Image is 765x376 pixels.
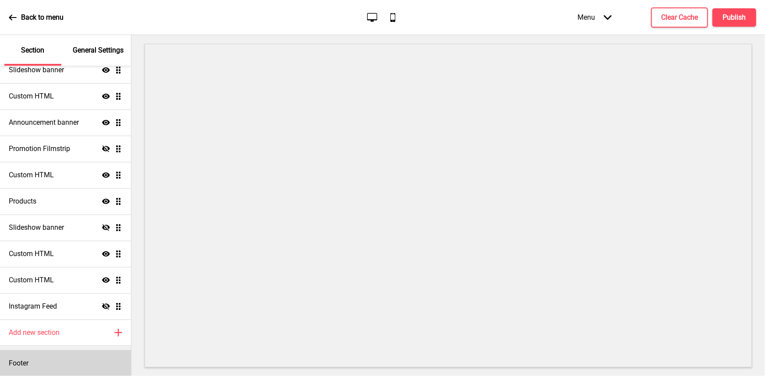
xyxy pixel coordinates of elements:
[21,13,64,22] p: Back to menu
[9,118,79,127] h4: Announcement banner
[9,65,64,75] h4: Slideshow banner
[9,170,54,180] h4: Custom HTML
[9,302,57,311] h4: Instagram Feed
[9,328,60,337] h4: Add new section
[712,8,756,27] button: Publish
[9,144,70,154] h4: Promotion Filmstrip
[9,358,28,368] h4: Footer
[723,13,746,22] h4: Publish
[9,275,54,285] h4: Custom HTML
[9,249,54,259] h4: Custom HTML
[9,197,36,206] h4: Products
[569,4,620,30] div: Menu
[9,6,64,29] a: Back to menu
[661,13,698,22] h4: Clear Cache
[651,7,708,28] button: Clear Cache
[9,91,54,101] h4: Custom HTML
[73,46,124,55] p: General Settings
[21,46,44,55] p: Section
[9,223,64,232] h4: Slideshow banner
